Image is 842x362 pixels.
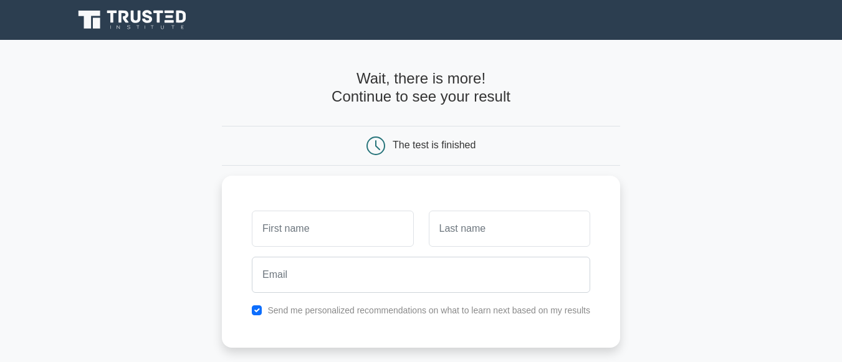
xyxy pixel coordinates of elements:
[252,211,413,247] input: First name
[429,211,590,247] input: Last name
[267,305,590,315] label: Send me personalized recommendations on what to learn next based on my results
[252,257,590,293] input: Email
[222,70,620,106] h4: Wait, there is more! Continue to see your result
[393,140,476,150] div: The test is finished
